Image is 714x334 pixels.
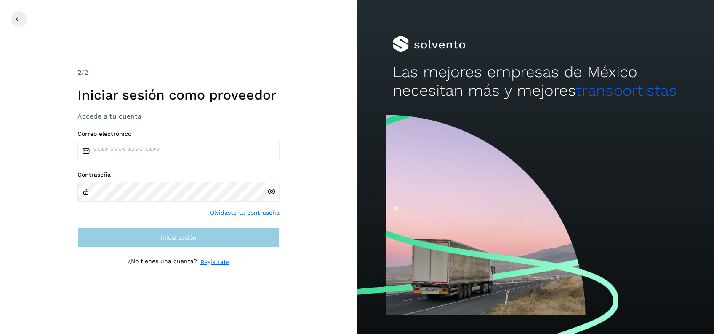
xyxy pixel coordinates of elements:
h1: Iniciar sesión como proveedor [77,87,280,103]
p: ¿No tienes una cuenta? [128,258,197,267]
span: transportistas [576,81,677,100]
label: Contraseña [77,171,280,178]
a: Regístrate [200,258,229,267]
span: Inicia sesión [161,234,197,240]
label: Correo electrónico [77,130,280,137]
button: Inicia sesión [77,227,280,248]
a: Olvidaste tu contraseña [210,208,280,217]
div: /2 [77,67,280,78]
span: 2 [77,68,81,76]
h2: Las mejores empresas de México necesitan más y mejores [393,63,678,100]
h3: Accede a tu cuenta [77,112,280,120]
